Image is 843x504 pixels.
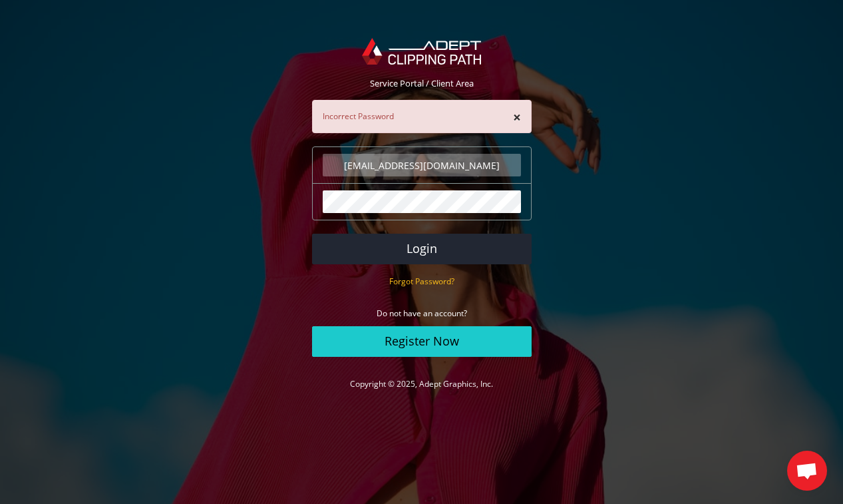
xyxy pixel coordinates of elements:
[389,275,454,287] a: Forgot Password?
[389,276,454,287] small: Forgot Password?
[312,234,532,264] button: Login
[362,38,481,65] img: Adept Graphics
[350,378,493,389] a: Copyright © 2025, Adept Graphics, Inc.
[787,451,827,491] div: Open chat
[370,77,474,89] span: Service Portal / Client Area
[377,308,467,319] small: Do not have an account?
[312,100,532,133] div: Incorrect Password
[323,154,521,176] input: Email Address
[513,111,521,125] button: ×
[312,326,532,357] a: Register Now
